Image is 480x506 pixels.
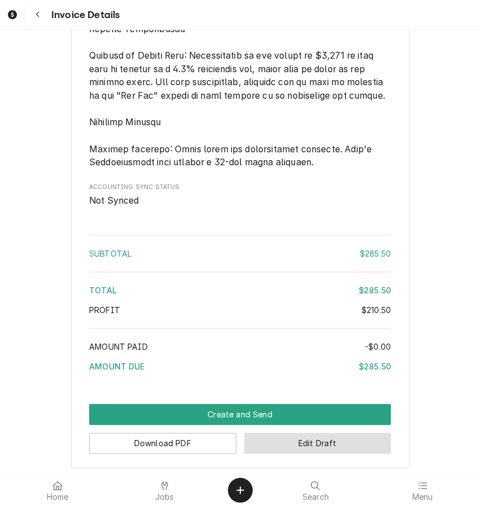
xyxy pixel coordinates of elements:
[5,477,111,504] a: Home
[89,194,391,208] span: Accounting Sync Status
[89,342,148,351] span: Amount Paid
[359,284,391,296] div: $285.50
[89,248,391,259] div: Subtotal
[48,7,120,23] span: Invoice Details
[360,248,391,259] div: $285.50
[412,492,433,501] span: Menu
[89,304,391,316] div: Profit
[89,341,391,353] div: Amount Paid
[89,305,120,315] span: Profit
[244,433,391,454] button: Edit Draft
[89,195,139,206] span: Not Synced
[89,231,391,380] div: Amount Summary
[362,304,391,316] div: $210.50
[89,362,145,371] span: Amount Due
[89,360,391,372] div: Amount Due
[365,341,391,353] div: -$0.00
[112,477,218,504] a: Jobs
[89,183,391,192] span: Accounting Sync Status
[89,284,391,296] div: Total
[369,477,475,504] a: Menu
[47,492,69,501] span: Home
[263,477,369,504] a: Search
[89,425,391,454] div: Button Group Row
[89,404,391,454] div: Button Group
[89,404,391,425] div: Button Group Row
[228,478,253,503] button: Create Object
[302,492,329,501] span: Search
[28,5,48,25] button: Navigate back
[89,433,236,454] button: Download PDF
[89,183,391,207] div: Accounting Sync Status
[2,5,23,25] a: Go to Invoices
[89,249,131,258] span: Subtotal
[155,492,174,501] span: Jobs
[359,360,391,372] div: $285.50
[89,285,117,295] span: Total
[89,404,391,425] button: Create and Send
